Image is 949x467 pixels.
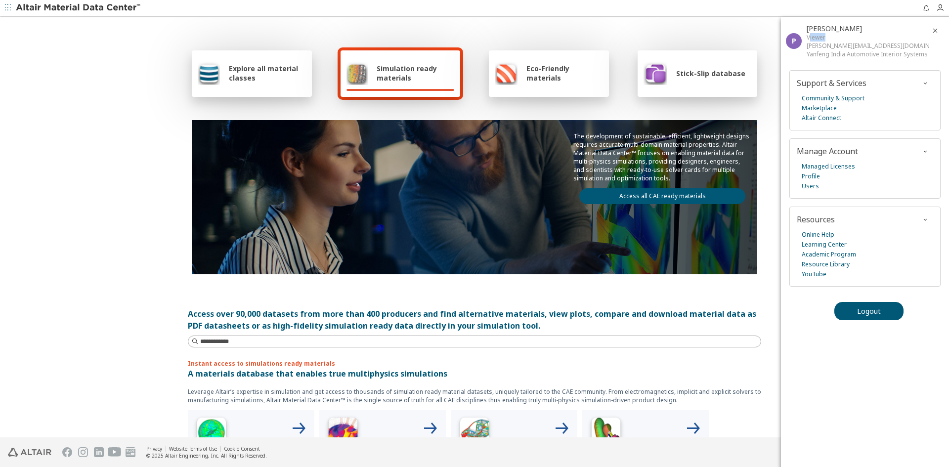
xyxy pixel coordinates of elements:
span: PARAG KUWAR [807,24,862,33]
a: Academic Program [802,250,856,259]
a: Managed Licenses [802,162,855,171]
span: Eco-Friendly materials [526,64,603,83]
div: © 2025 Altair Engineering, Inc. All Rights Reserved. [146,452,267,459]
p: Leverage Altair’s expertise in simulation and get access to thousands of simulation ready materia... [188,387,761,404]
span: Explore all material classes [229,64,306,83]
img: Crash Analyses Icon [586,414,626,454]
button: Logout [834,302,904,320]
span: P [792,36,796,45]
p: A materials database that enables true multiphysics simulations [188,368,761,380]
a: Altair Connect [802,113,841,123]
img: Eco-Friendly materials [495,61,518,85]
a: Community & Support [802,93,864,103]
a: Cookie Consent [224,445,260,452]
a: Access all CAE ready materials [579,188,745,204]
span: Resources [797,214,835,225]
a: Resource Library [802,259,850,269]
img: Simulation ready materials [346,61,368,85]
p: Instant access to simulations ready materials [188,359,761,368]
img: Altair Material Data Center [16,3,142,13]
div: Yanfeng India Automotive Interior Systems Pvt. Ltd. [807,50,929,58]
a: Online Help [802,230,834,240]
span: Stick-Slip database [676,69,745,78]
a: Users [802,181,819,191]
div: Access over 90,000 datasets from more than 400 producers and find alternative materials, view plo... [188,308,761,332]
a: Privacy [146,445,162,452]
img: Low Frequency Icon [323,414,363,454]
img: Stick-Slip database [644,61,667,85]
p: The development of sustainable, efficient, lightweight designs requires accurate multi-domain mat... [573,132,751,182]
a: Profile [802,171,820,181]
div: [PERSON_NAME][EMAIL_ADDRESS][DOMAIN_NAME] [807,42,929,50]
img: Explore all material classes [198,61,220,85]
span: Manage Account [797,146,858,157]
a: Website Terms of Use [169,445,217,452]
img: Structural Analyses Icon [455,414,494,454]
a: YouTube [802,269,826,279]
span: Support & Services [797,78,866,88]
img: Altair Engineering [8,448,51,457]
a: Learning Center [802,240,847,250]
div: Viewer [807,33,929,42]
span: Logout [857,306,881,316]
span: Simulation ready materials [377,64,454,83]
img: High Frequency Icon [192,414,231,454]
a: Marketplace [802,103,837,113]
